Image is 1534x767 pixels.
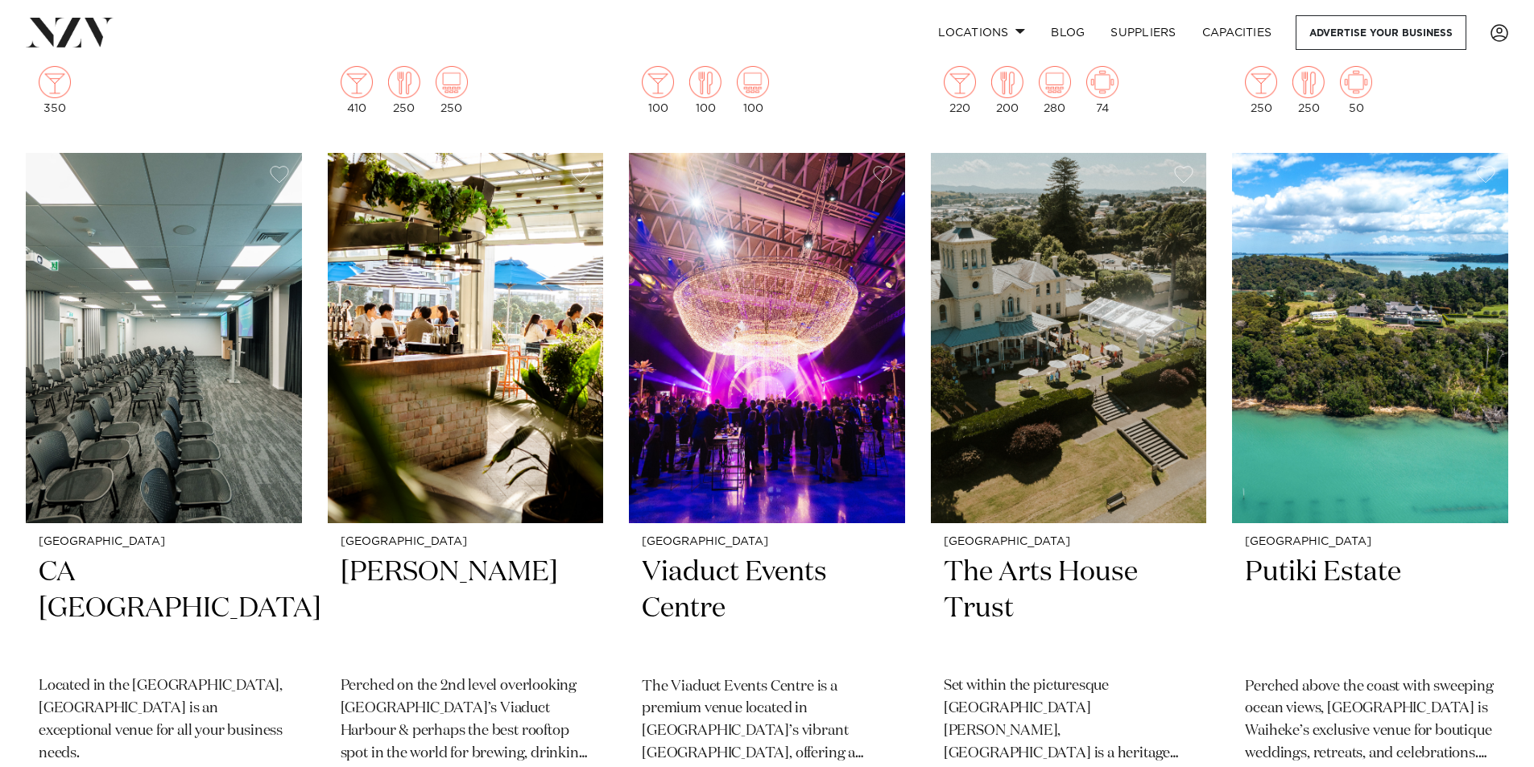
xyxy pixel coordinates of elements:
[1292,66,1325,114] div: 250
[944,66,976,98] img: cocktail.png
[642,555,892,663] h2: Viaduct Events Centre
[944,66,976,114] div: 220
[341,675,591,765] p: Perched on the 2nd level overlooking [GEOGRAPHIC_DATA]’s Viaduct Harbour & perhaps the best rooft...
[991,66,1023,114] div: 200
[642,66,674,114] div: 100
[1086,66,1118,114] div: 74
[1086,66,1118,98] img: meeting.png
[39,555,289,663] h2: CA [GEOGRAPHIC_DATA]
[642,66,674,98] img: cocktail.png
[1039,66,1071,98] img: theatre.png
[26,18,114,47] img: nzv-logo.png
[689,66,722,114] div: 100
[341,66,373,114] div: 410
[1038,15,1098,50] a: BLOG
[1340,66,1372,98] img: meeting.png
[436,66,468,114] div: 250
[1292,66,1325,98] img: dining.png
[436,66,468,98] img: theatre.png
[1296,15,1466,50] a: Advertise your business
[1245,66,1277,98] img: cocktail.png
[388,66,420,98] img: dining.png
[1245,66,1277,114] div: 250
[1340,66,1372,114] div: 50
[925,15,1038,50] a: Locations
[642,676,892,766] p: The Viaduct Events Centre is a premium venue located in [GEOGRAPHIC_DATA]’s vibrant [GEOGRAPHIC_D...
[1245,536,1495,548] small: [GEOGRAPHIC_DATA]
[341,536,591,548] small: [GEOGRAPHIC_DATA]
[944,675,1194,765] p: Set within the picturesque [GEOGRAPHIC_DATA][PERSON_NAME], [GEOGRAPHIC_DATA] is a heritage venue ...
[341,66,373,98] img: cocktail.png
[1232,153,1508,523] img: Aerial view of Putiki Estate on Waiheke Island
[39,66,71,98] img: cocktail.png
[39,66,71,114] div: 350
[689,66,722,98] img: dining.png
[991,66,1023,98] img: dining.png
[341,555,591,663] h2: [PERSON_NAME]
[39,675,289,765] p: Located in the [GEOGRAPHIC_DATA], [GEOGRAPHIC_DATA] is an exceptional venue for all your business...
[1039,66,1071,114] div: 280
[944,536,1194,548] small: [GEOGRAPHIC_DATA]
[1189,15,1285,50] a: Capacities
[944,555,1194,663] h2: The Arts House Trust
[1245,555,1495,663] h2: Putiki Estate
[388,66,420,114] div: 250
[737,66,769,98] img: theatre.png
[737,66,769,114] div: 100
[39,536,289,548] small: [GEOGRAPHIC_DATA]
[1098,15,1189,50] a: SUPPLIERS
[1245,676,1495,766] p: Perched above the coast with sweeping ocean views, [GEOGRAPHIC_DATA] is Waiheke’s exclusive venue...
[642,536,892,548] small: [GEOGRAPHIC_DATA]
